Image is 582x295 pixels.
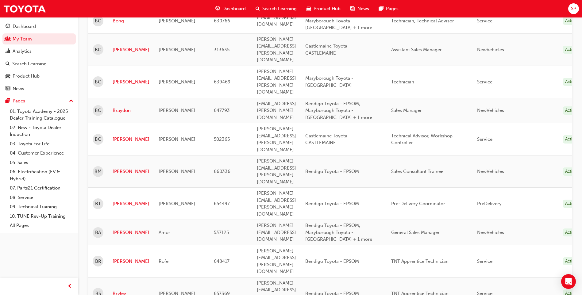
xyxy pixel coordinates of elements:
[7,202,76,212] a: 09. Technical Training
[305,101,372,120] span: Bendigo Toyota - EPSOM, Maryborough Toyota - [GEOGRAPHIC_DATA] + 1 more
[563,46,579,54] div: Active
[477,259,492,264] span: Service
[2,95,76,107] button: Pages
[251,2,302,15] a: search-iconSearch Learning
[477,108,504,113] span: NewVehicles
[214,169,230,174] span: 660336
[159,18,195,24] span: [PERSON_NAME]
[7,221,76,230] a: All Pages
[95,229,101,236] span: BA
[95,107,101,114] span: BC
[563,106,579,115] div: Active
[6,24,10,29] span: guage-icon
[113,46,149,53] a: [PERSON_NAME]
[391,79,414,85] span: Technician
[159,169,195,174] span: [PERSON_NAME]
[12,60,47,67] div: Search Learning
[67,283,72,290] span: prev-icon
[306,5,311,13] span: car-icon
[113,258,149,265] a: [PERSON_NAME]
[2,46,76,57] a: Analytics
[95,17,101,25] span: BG
[95,79,101,86] span: BC
[302,2,345,15] a: car-iconProduct Hub
[305,75,353,88] span: Maryborough Toyota - [GEOGRAPHIC_DATA]
[563,167,579,176] div: Active
[210,2,251,15] a: guage-iconDashboard
[113,79,149,86] a: [PERSON_NAME]
[257,223,296,242] span: [PERSON_NAME][EMAIL_ADDRESS][DOMAIN_NAME]
[305,259,359,264] span: Bendigo Toyota - EPSOM
[477,18,492,24] span: Service
[477,201,502,206] span: PreDelivery
[13,73,40,80] div: Product Hub
[7,167,76,183] a: 06. Electrification (EV & Hybrid)
[305,11,372,30] span: Bendigo Toyota - EPSOM, Maryborough Toyota - [GEOGRAPHIC_DATA] + 1 more
[477,79,492,85] span: Service
[563,200,579,208] div: Active
[391,169,443,174] span: Sales Consultant Trainee
[257,190,296,217] span: [PERSON_NAME][EMAIL_ADDRESS][PERSON_NAME][DOMAIN_NAME]
[7,158,76,167] a: 05. Sales
[214,18,230,24] span: 630766
[13,98,25,105] div: Pages
[13,23,36,30] div: Dashboard
[256,5,260,13] span: search-icon
[159,136,195,142] span: [PERSON_NAME]
[257,248,296,274] span: [PERSON_NAME][EMAIL_ADDRESS][PERSON_NAME][DOMAIN_NAME]
[563,78,579,86] div: Active
[6,49,10,54] span: chart-icon
[391,259,449,264] span: TNT Apprentice Technician
[113,17,149,25] a: Bong
[159,259,168,264] span: Rofe
[6,36,10,42] span: people-icon
[159,47,195,52] span: [PERSON_NAME]
[571,5,576,12] span: SP
[159,230,170,235] span: Amor
[214,79,230,85] span: 639469
[305,133,351,146] span: Castlemaine Toyota - CASTLEMAINE
[3,2,46,16] img: Trak
[563,135,579,144] div: Active
[6,61,10,67] span: search-icon
[95,258,101,265] span: BR
[257,69,296,95] span: [PERSON_NAME][EMAIL_ADDRESS][PERSON_NAME][DOMAIN_NAME]
[561,274,576,289] div: Open Intercom Messenger
[6,98,10,104] span: pages-icon
[2,71,76,82] a: Product Hub
[95,200,101,207] span: BT
[94,168,102,175] span: BM
[13,85,24,92] div: News
[113,107,149,114] a: Braydon
[113,136,149,143] a: [PERSON_NAME]
[386,5,399,12] span: Pages
[477,136,492,142] span: Service
[214,230,229,235] span: 537125
[563,17,579,25] div: Active
[222,5,246,12] span: Dashboard
[257,36,296,63] span: [PERSON_NAME][EMAIL_ADDRESS][PERSON_NAME][DOMAIN_NAME]
[7,107,76,123] a: 01. Toyota Academy - 2025 Dealer Training Catalogue
[6,86,10,92] span: news-icon
[257,158,296,185] span: [PERSON_NAME][EMAIL_ADDRESS][PERSON_NAME][DOMAIN_NAME]
[2,58,76,70] a: Search Learning
[350,5,355,13] span: news-icon
[7,123,76,139] a: 02. New - Toyota Dealer Induction
[379,5,384,13] span: pages-icon
[345,2,374,15] a: news-iconNews
[257,126,296,152] span: [PERSON_NAME][EMAIL_ADDRESS][PERSON_NAME][DOMAIN_NAME]
[214,108,230,113] span: 647793
[357,5,369,12] span: News
[391,133,453,146] span: Technical Advisor, Workshop Controller
[13,48,32,55] div: Analytics
[305,223,372,242] span: Bendigo Toyota - EPSOM, Maryborough Toyota - [GEOGRAPHIC_DATA] + 1 more
[7,193,76,202] a: 08. Service
[391,18,454,24] span: Technician, Technical Advisor
[7,183,76,193] a: 07. Parts21 Certification
[477,169,504,174] span: NewVehicles
[6,74,10,79] span: car-icon
[374,2,403,15] a: pages-iconPages
[95,46,101,53] span: BC
[305,43,351,56] span: Castlemaine Toyota - CASTLEMAINE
